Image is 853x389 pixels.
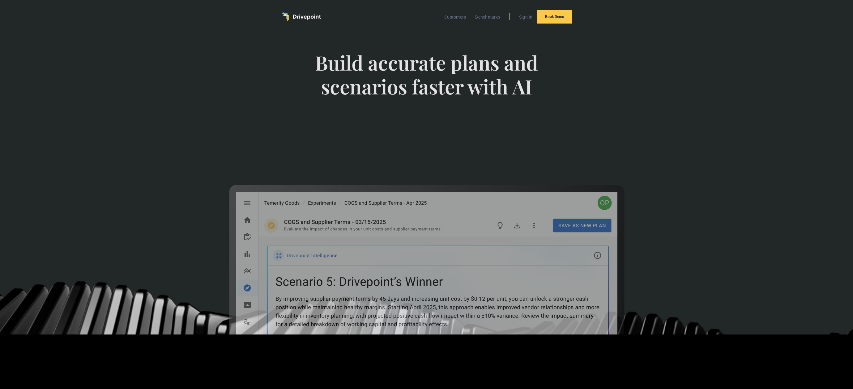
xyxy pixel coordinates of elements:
a: Book Demo [537,10,572,24]
a: Benchmarks [472,13,503,21]
a: Sign In [516,13,536,21]
span: Build accurate plans and scenarios faster with AI [277,51,575,111]
a: Customers [441,13,469,21]
a: home [281,12,321,21]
